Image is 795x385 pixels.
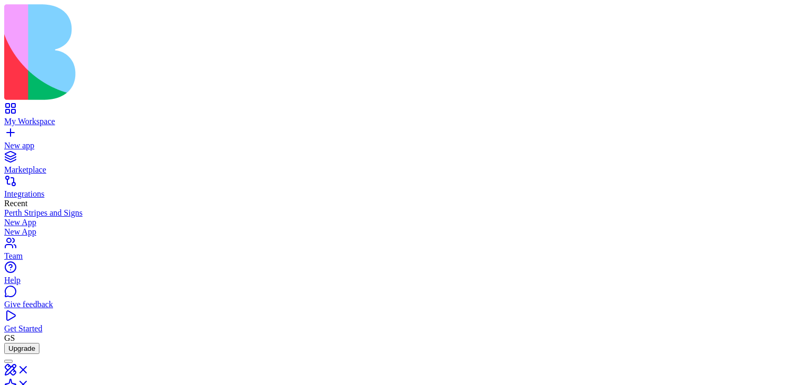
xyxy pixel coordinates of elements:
[4,343,39,352] a: Upgrade
[4,343,39,354] button: Upgrade
[4,266,791,285] a: Help
[4,251,791,261] div: Team
[4,333,15,342] span: GS
[4,218,791,227] a: New App
[4,4,427,100] img: logo
[4,156,791,175] a: Marketplace
[4,117,791,126] div: My Workspace
[4,131,791,150] a: New app
[4,107,791,126] a: My Workspace
[4,189,791,199] div: Integrations
[4,180,791,199] a: Integrations
[4,315,791,333] a: Get Started
[4,300,791,309] div: Give feedback
[4,242,791,261] a: Team
[4,199,27,208] span: Recent
[4,227,791,237] a: New App
[4,290,791,309] a: Give feedback
[4,324,791,333] div: Get Started
[4,141,791,150] div: New app
[4,165,791,175] div: Marketplace
[4,208,791,218] a: Perth Stripes and Signs
[4,276,791,285] div: Help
